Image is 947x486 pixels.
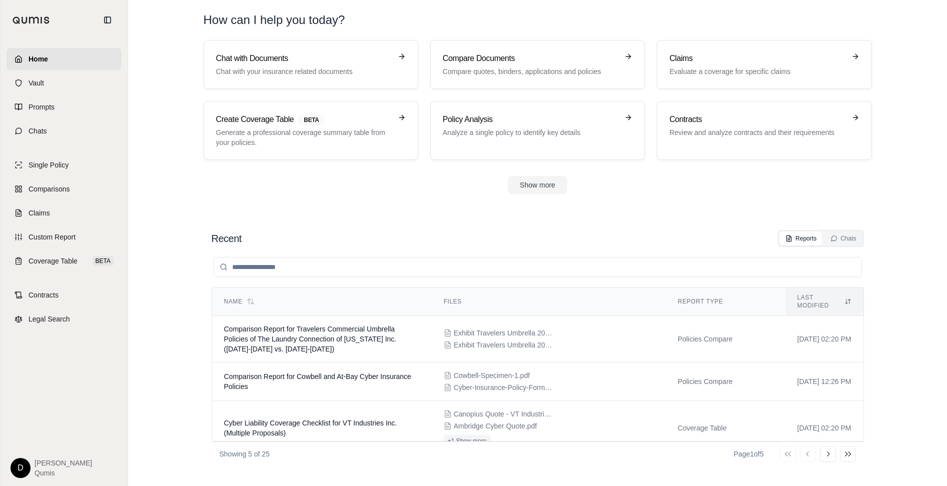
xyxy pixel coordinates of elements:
span: Custom Report [29,232,76,242]
h2: Recent [212,231,242,245]
a: Create Coverage TableBETAGenerate a professional coverage summary table from your policies. [204,101,418,160]
a: Prompts [7,96,122,118]
span: Contracts [29,290,59,300]
span: Ambridge Cyber Quote.pdf [454,421,537,431]
td: Policies Compare [666,362,785,401]
div: Page 1 of 5 [734,449,764,459]
span: Cyber Liability Coverage Checklist for VT Industries Inc. (Multiple Proposals) [224,419,397,437]
td: [DATE] 02:20 PM [785,401,863,455]
a: Policy AnalysisAnalyze a single policy to identify key details [430,101,645,160]
span: Exhibit Travelers Umbrella 2003-2004_1_16.pdf [454,328,554,338]
p: Showing 5 of 25 [220,449,270,459]
span: BETA [298,114,325,125]
h3: Claims [669,52,845,64]
div: Chats [830,234,856,242]
img: Qumis Logo [13,16,50,24]
p: Evaluate a coverage for specific claims [669,66,845,76]
a: Comparisons [7,178,122,200]
span: Prompts [29,102,55,112]
button: Show more [508,176,567,194]
div: Last modified [797,293,851,309]
span: Vault [29,78,44,88]
a: Coverage TableBETA [7,250,122,272]
a: Chat with DocumentsChat with your insurance related documents [204,40,418,89]
span: Cowbell-Specimen-1.pdf [454,370,530,380]
a: ClaimsEvaluate a coverage for specific claims [657,40,871,89]
h1: How can I help you today? [204,12,872,28]
a: ContractsReview and analyze contracts and their requirements [657,101,871,160]
a: Custom Report [7,226,122,248]
td: [DATE] 12:26 PM [785,362,863,401]
h3: Create Coverage Table [216,113,392,125]
span: Legal Search [29,314,70,324]
a: Contracts [7,284,122,306]
span: Coverage Table [29,256,78,266]
span: Exhibit Travelers Umbrella 2005-2006_1_20.pdf [454,340,554,350]
a: Compare DocumentsCompare quotes, binders, applications and policies [430,40,645,89]
td: Policies Compare [666,316,785,362]
a: Legal Search [7,308,122,330]
p: Chat with your insurance related documents [216,66,392,76]
a: Home [7,48,122,70]
span: [PERSON_NAME] [35,458,92,468]
span: Qumis [35,468,92,478]
h3: Compare Documents [443,52,618,64]
a: Chats [7,120,122,142]
div: Reports [785,234,816,242]
span: BETA [93,256,114,266]
div: D [11,458,31,478]
span: Chats [29,126,47,136]
button: +1 Show more [444,435,491,447]
h3: Contracts [669,113,845,125]
span: Claims [29,208,50,218]
p: Compare quotes, binders, applications and policies [443,66,618,76]
h3: Chat with Documents [216,52,392,64]
p: Review and analyze contracts and their requirements [669,127,845,137]
th: Report Type [666,287,785,316]
h3: Policy Analysis [443,113,618,125]
span: Comparison Report for Travelers Commercial Umbrella Policies of The Laundry Connection of Indiana... [224,325,397,353]
a: Claims [7,202,122,224]
span: Home [29,54,48,64]
td: Coverage Table [666,401,785,455]
span: Single Policy [29,160,69,170]
th: Files [432,287,666,316]
span: Cyber-Insurance-Policy-Form.pdf [454,382,554,392]
td: [DATE] 02:20 PM [785,316,863,362]
span: Canopius Quote - VT Industries.pdf [454,409,554,419]
p: Generate a professional coverage summary table from your policies. [216,127,392,147]
button: Collapse sidebar [100,12,116,28]
p: Analyze a single policy to identify key details [443,127,618,137]
span: Comparisons [29,184,70,194]
button: Chats [824,231,862,245]
a: Vault [7,72,122,94]
span: Comparison Report for Cowbell and At-Bay Cyber Insurance Policies [224,372,411,390]
div: Name [224,297,420,305]
button: Reports [779,231,822,245]
a: Single Policy [7,154,122,176]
